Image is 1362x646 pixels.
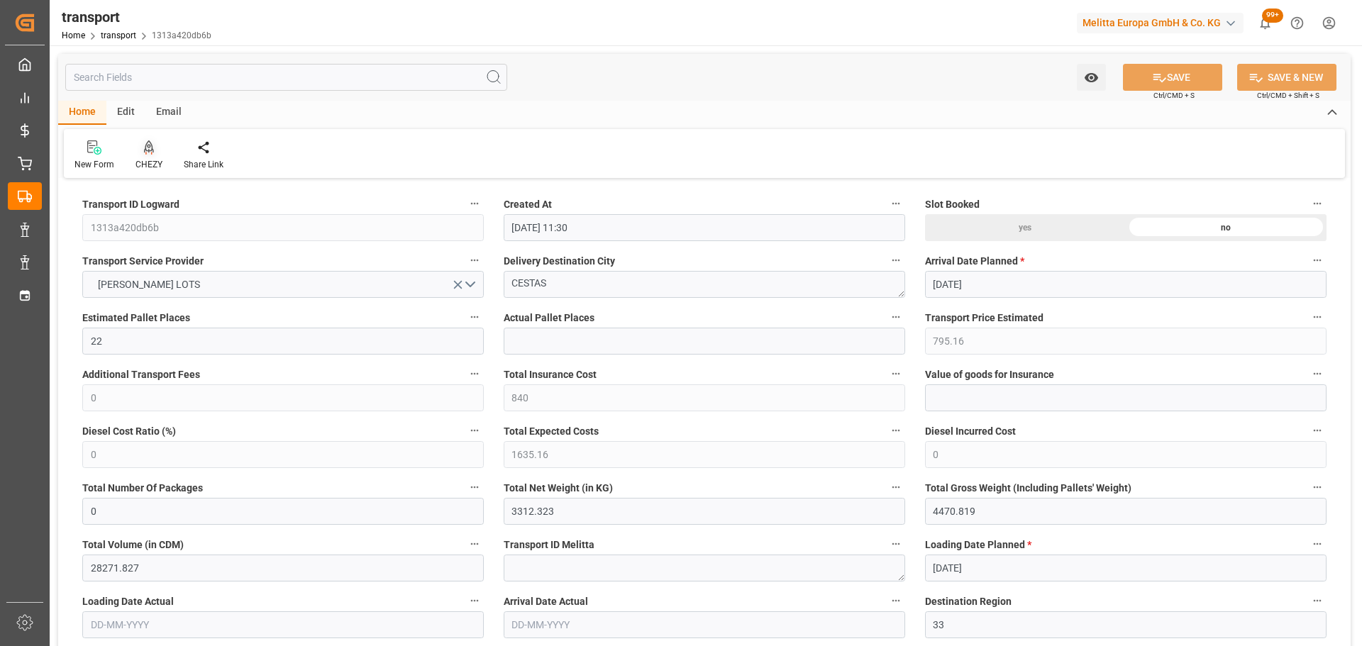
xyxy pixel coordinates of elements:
[465,364,484,383] button: Additional Transport Fees
[1153,90,1195,101] span: Ctrl/CMD + S
[504,214,905,241] input: DD-MM-YYYY HH:MM
[1077,9,1249,36] button: Melitta Europa GmbH & Co. KG
[887,308,905,326] button: Actual Pallet Places
[82,611,484,638] input: DD-MM-YYYY
[465,251,484,269] button: Transport Service Provider
[925,594,1012,609] span: Destination Region
[145,101,192,125] div: Email
[504,311,594,325] span: Actual Pallet Places
[504,197,552,212] span: Created At
[1257,90,1319,101] span: Ctrl/CMD + Shift + S
[82,538,184,552] span: Total Volume (in CDM)
[887,591,905,610] button: Arrival Date Actual
[465,421,484,440] button: Diesel Cost Ratio (%)
[101,30,136,40] a: transport
[465,591,484,610] button: Loading Date Actual
[504,271,905,298] textarea: CESTAS
[1308,478,1327,496] button: Total Gross Weight (Including Pallets' Weight)
[887,478,905,496] button: Total Net Weight (in KG)
[1308,535,1327,553] button: Loading Date Planned *
[504,538,594,552] span: Transport ID Melitta
[82,367,200,382] span: Additional Transport Fees
[82,594,174,609] span: Loading Date Actual
[925,254,1024,269] span: Arrival Date Planned
[887,194,905,213] button: Created At
[504,367,597,382] span: Total Insurance Cost
[82,271,484,298] button: open menu
[1308,421,1327,440] button: Diesel Incurred Cost
[106,101,145,125] div: Edit
[887,364,905,383] button: Total Insurance Cost
[135,158,162,171] div: CHEZY
[82,481,203,496] span: Total Number Of Packages
[58,101,106,125] div: Home
[82,254,204,269] span: Transport Service Provider
[925,555,1327,581] input: DD-MM-YYYY
[465,535,484,553] button: Total Volume (in CDM)
[1126,214,1327,241] div: no
[62,6,211,28] div: transport
[887,535,905,553] button: Transport ID Melitta
[925,481,1131,496] span: Total Gross Weight (Including Pallets' Weight)
[1262,9,1283,23] span: 99+
[504,594,588,609] span: Arrival Date Actual
[887,421,905,440] button: Total Expected Costs
[465,194,484,213] button: Transport ID Logward
[1281,7,1313,39] button: Help Center
[82,311,190,325] span: Estimated Pallet Places
[62,30,85,40] a: Home
[887,251,905,269] button: Delivery Destination City
[925,424,1016,439] span: Diesel Incurred Cost
[925,197,980,212] span: Slot Booked
[504,611,905,638] input: DD-MM-YYYY
[82,424,176,439] span: Diesel Cost Ratio (%)
[1308,251,1327,269] button: Arrival Date Planned *
[1123,64,1222,91] button: SAVE
[504,254,615,269] span: Delivery Destination City
[1308,194,1327,213] button: Slot Booked
[925,311,1043,325] span: Transport Price Estimated
[925,538,1031,552] span: Loading Date Planned
[1077,64,1106,91] button: open menu
[184,158,223,171] div: Share Link
[1077,13,1244,33] div: Melitta Europa GmbH & Co. KG
[504,424,599,439] span: Total Expected Costs
[465,478,484,496] button: Total Number Of Packages
[91,277,207,292] span: [PERSON_NAME] LOTS
[1249,7,1281,39] button: show 100 new notifications
[74,158,114,171] div: New Form
[925,271,1327,298] input: DD-MM-YYYY
[1237,64,1336,91] button: SAVE & NEW
[65,64,507,91] input: Search Fields
[82,197,179,212] span: Transport ID Logward
[925,214,1126,241] div: yes
[925,367,1054,382] span: Value of goods for Insurance
[1308,591,1327,610] button: Destination Region
[1308,308,1327,326] button: Transport Price Estimated
[1308,364,1327,383] button: Value of goods for Insurance
[465,308,484,326] button: Estimated Pallet Places
[504,481,613,496] span: Total Net Weight (in KG)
